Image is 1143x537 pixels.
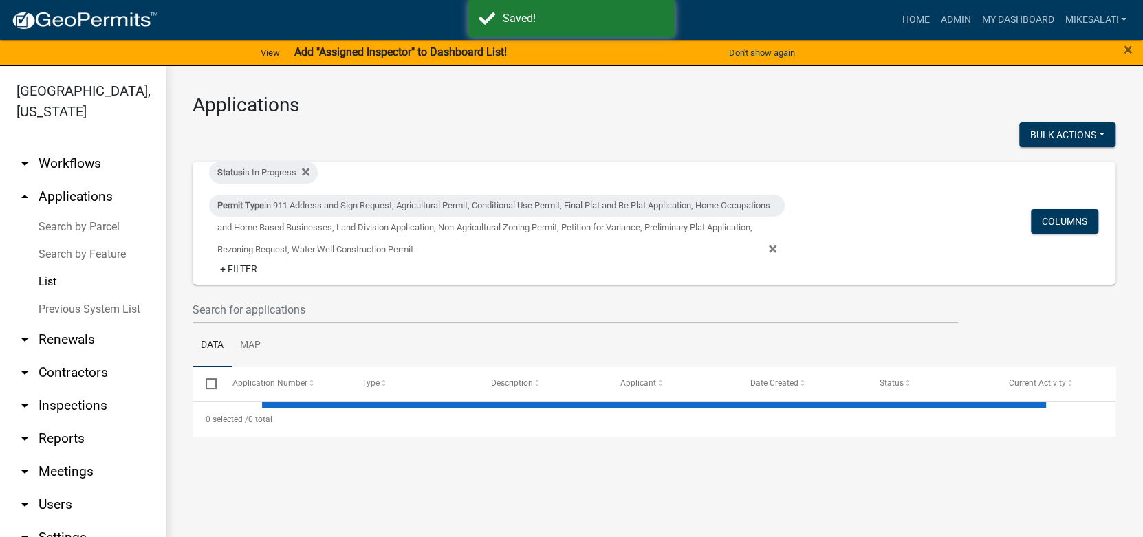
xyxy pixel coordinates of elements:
[620,378,656,388] span: Applicant
[294,45,506,58] strong: Add "Assigned Inspector" to Dashboard List!
[193,402,1115,437] div: 0 total
[217,167,243,177] span: Status
[750,378,798,388] span: Date Created
[193,324,232,368] a: Data
[209,195,785,217] div: in 911 Address and Sign Request, Agricultural Permit, Conditional Use Permit, Final Plat and Re P...
[193,94,1115,117] h3: Applications
[478,367,607,400] datatable-header-cell: Description
[17,155,33,172] i: arrow_drop_down
[996,367,1125,400] datatable-header-cell: Current Activity
[219,367,348,400] datatable-header-cell: Application Number
[193,296,958,324] input: Search for applications
[232,324,269,368] a: Map
[896,7,935,33] a: Home
[17,430,33,447] i: arrow_drop_down
[206,415,248,424] span: 0 selected /
[209,256,268,281] a: + Filter
[209,162,318,184] div: is In Progress
[867,367,996,400] datatable-header-cell: Status
[491,378,533,388] span: Description
[17,331,33,348] i: arrow_drop_down
[1031,209,1098,234] button: Columns
[1124,41,1133,58] button: Close
[349,367,478,400] datatable-header-cell: Type
[737,367,866,400] datatable-header-cell: Date Created
[723,41,801,64] button: Don't show again
[17,397,33,414] i: arrow_drop_down
[255,41,285,64] a: View
[1059,7,1132,33] a: MikeSalati
[503,10,664,27] div: Saved!
[607,367,737,400] datatable-header-cell: Applicant
[17,188,33,205] i: arrow_drop_up
[1124,40,1133,59] span: ×
[362,378,380,388] span: Type
[217,200,264,210] span: Permit Type
[17,463,33,480] i: arrow_drop_down
[976,7,1059,33] a: My Dashboard
[232,378,307,388] span: Application Number
[935,7,976,33] a: Admin
[193,367,219,400] datatable-header-cell: Select
[880,378,904,388] span: Status
[17,496,33,513] i: arrow_drop_down
[1009,378,1066,388] span: Current Activity
[1019,122,1115,147] button: Bulk Actions
[17,364,33,381] i: arrow_drop_down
